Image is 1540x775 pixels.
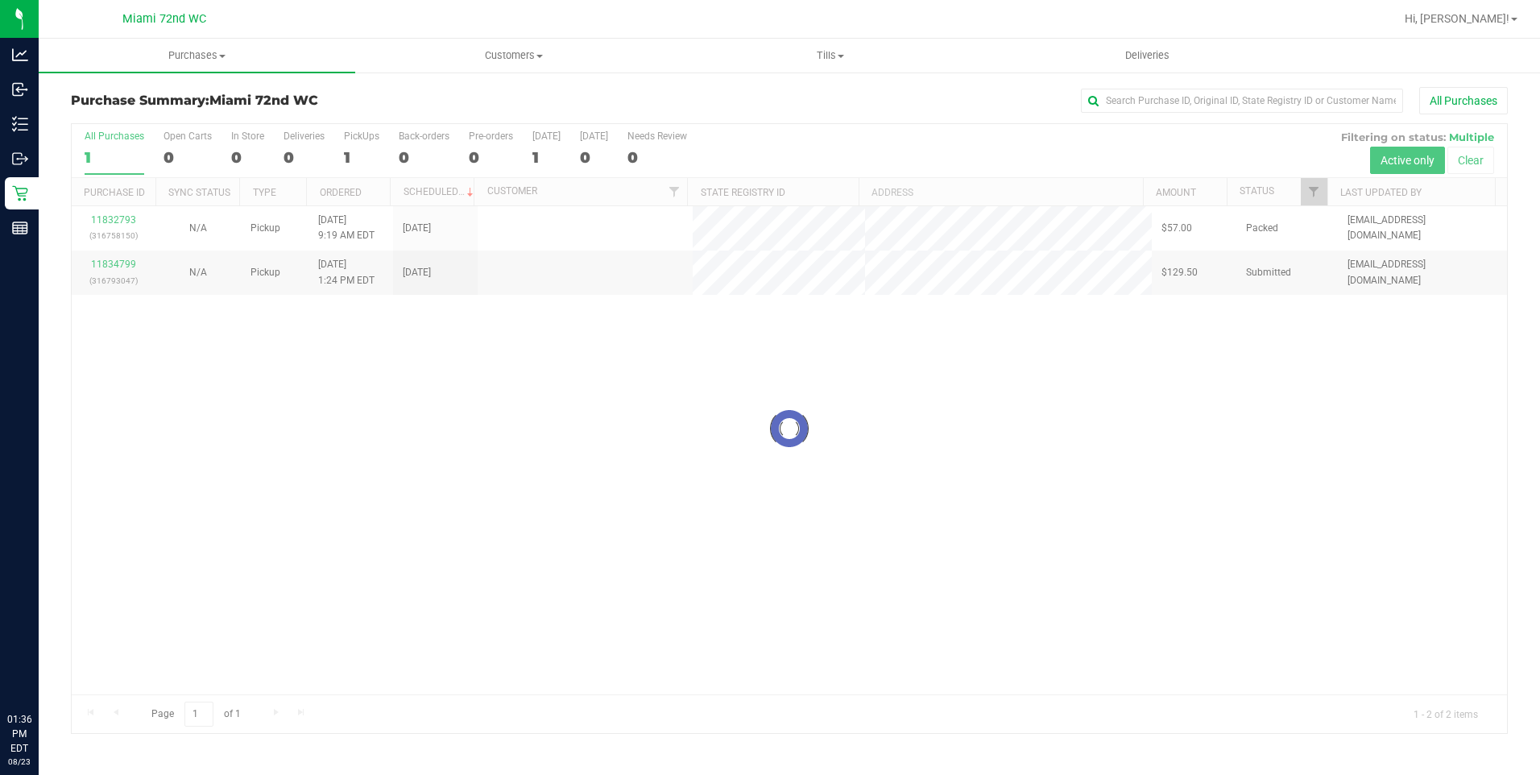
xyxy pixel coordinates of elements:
[7,712,31,756] p: 01:36 PM EDT
[16,646,64,694] iframe: Resource center
[209,93,318,108] span: Miami 72nd WC
[48,644,67,663] iframe: Resource center unread badge
[1103,48,1191,63] span: Deliveries
[12,220,28,236] inline-svg: Reports
[989,39,1306,73] a: Deliveries
[12,185,28,201] inline-svg: Retail
[7,756,31,768] p: 08/23
[355,39,672,73] a: Customers
[1405,12,1509,25] span: Hi, [PERSON_NAME]!
[12,116,28,132] inline-svg: Inventory
[12,151,28,167] inline-svg: Outbound
[39,48,355,63] span: Purchases
[1419,87,1508,114] button: All Purchases
[356,48,671,63] span: Customers
[673,39,989,73] a: Tills
[673,48,988,63] span: Tills
[12,47,28,63] inline-svg: Analytics
[39,39,355,73] a: Purchases
[122,12,206,26] span: Miami 72nd WC
[1081,89,1403,113] input: Search Purchase ID, Original ID, State Registry ID or Customer Name...
[71,93,550,108] h3: Purchase Summary:
[12,81,28,97] inline-svg: Inbound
